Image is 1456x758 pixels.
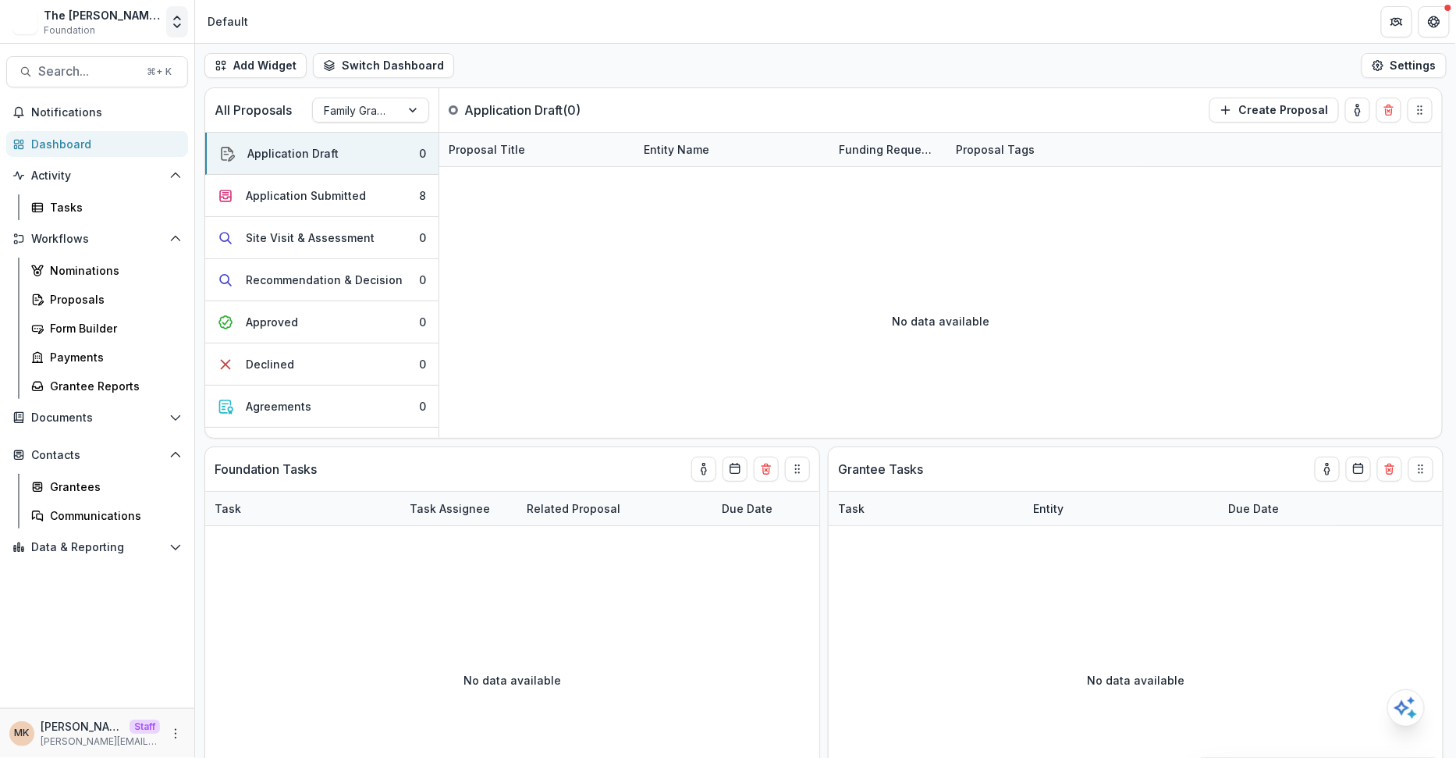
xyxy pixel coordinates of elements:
button: Calendar [1346,457,1371,482]
button: Switch Dashboard [313,53,454,78]
div: Funding Requested [829,133,946,166]
button: Application Submitted8 [205,175,439,217]
div: Application Draft [247,145,339,162]
span: Data & Reporting [31,541,163,554]
p: No data available [892,313,989,329]
div: Default [208,13,248,30]
div: Task [205,500,250,517]
img: The Nathan & Esther K. Wagner Family Foundation [12,9,37,34]
button: Open Contacts [6,443,188,468]
button: Create Proposal [1209,98,1339,123]
a: Tasks [25,194,188,220]
div: Entity [1024,500,1073,517]
div: 0 [419,230,426,246]
div: Agreements [246,398,311,415]
div: Task [829,492,1024,525]
div: 0 [419,145,426,162]
div: Entity Name [634,133,829,166]
div: Communications [50,507,176,524]
div: Task [829,500,874,517]
span: Documents [31,411,163,425]
div: Nominations [50,262,176,279]
span: Workflows [31,233,163,246]
div: Task [205,492,400,525]
span: Activity [31,169,163,183]
button: Add Widget [204,53,307,78]
div: Proposal Tags [946,133,1142,166]
button: Search... [6,56,188,87]
span: Contacts [31,449,163,462]
button: Open Documents [6,405,188,430]
div: Proposal Title [439,133,634,166]
button: toggle-assigned-to-me [1315,457,1340,482]
div: Entity [1024,492,1219,525]
div: Dashboard [31,136,176,152]
button: Drag [1408,98,1433,123]
a: Grantees [25,474,188,500]
button: Drag [1408,457,1433,482]
div: Related Proposal [517,492,712,525]
div: Tasks [50,199,176,215]
p: Application Draft ( 0 ) [464,101,581,119]
button: Site Visit & Assessment0 [205,217,439,259]
button: Agreements0 [205,386,439,428]
div: 0 [419,398,426,415]
div: Application Submitted [246,187,366,204]
button: Declined0 [205,343,439,386]
a: Nominations [25,258,188,283]
button: toggle-assigned-to-me [1345,98,1370,123]
button: Calendar [723,457,748,482]
button: Application Draft0 [205,133,439,175]
div: Proposals [50,291,176,308]
span: Foundation [44,23,95,37]
button: Open Activity [6,163,188,188]
div: 8 [419,187,426,204]
a: Dashboard [6,131,188,157]
button: Partners [1381,6,1412,37]
div: Due Date [1219,500,1288,517]
button: Delete card [1376,98,1401,123]
button: Drag [785,457,810,482]
button: Settings [1362,53,1447,78]
p: [PERSON_NAME][EMAIL_ADDRESS][DOMAIN_NAME] [41,735,160,749]
div: 0 [419,272,426,288]
button: Get Help [1419,6,1450,37]
div: Proposal Title [439,141,534,158]
a: Communications [25,503,188,528]
p: No data available [463,672,561,689]
div: Funding Requested [829,141,946,158]
div: Form Builder [50,320,176,336]
button: Delete card [754,457,779,482]
div: Recommendation & Decision [246,272,403,288]
button: Open AI Assistant [1387,689,1425,727]
p: Grantee Tasks [838,460,923,479]
a: Proposals [25,286,188,312]
div: Grantee Reports [50,378,176,394]
a: Form Builder [25,315,188,341]
div: Task Assignee [400,492,517,525]
p: Staff [130,720,160,734]
div: Entity Name [634,141,719,158]
p: Foundation Tasks [215,460,317,479]
div: Related Proposal [517,500,630,517]
div: Due Date [712,492,829,525]
button: Open Data & Reporting [6,535,188,560]
button: Delete card [1377,457,1402,482]
p: [PERSON_NAME] [41,718,123,735]
span: Search... [38,64,137,79]
div: Site Visit & Assessment [246,230,375,246]
div: Due Date [1219,492,1336,525]
button: toggle-assigned-to-me [691,457,716,482]
button: Approved0 [205,301,439,343]
div: Declined [246,356,294,372]
div: ⌘ + K [144,63,175,80]
p: No data available [1087,672,1184,689]
button: Recommendation & Decision0 [205,259,439,301]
